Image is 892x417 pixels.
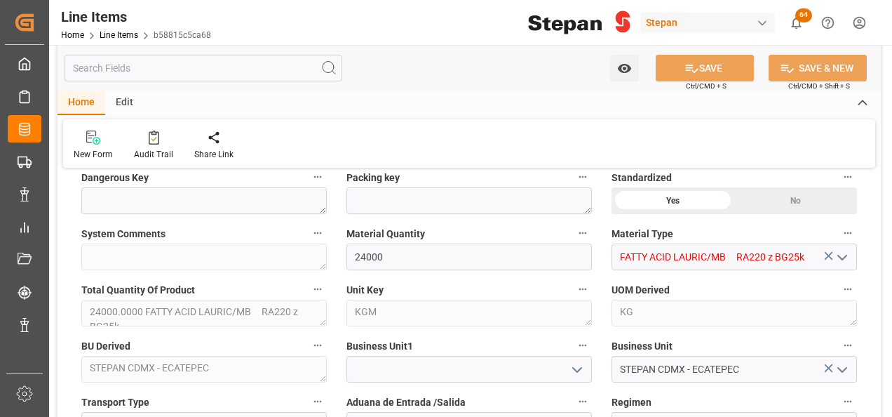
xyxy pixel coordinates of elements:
div: New Form [74,148,113,161]
span: Ctrl/CMD + S [686,81,727,91]
button: Transport Type [309,392,327,411]
textarea: KGM [346,300,592,326]
button: SAVE [656,55,754,81]
span: Dangerous Key [81,171,149,185]
textarea: 24000.0000 FATTY ACID LAURIC/MB RA220 z BG25k [81,300,327,326]
span: Total Quantity Of Product [81,283,195,298]
span: Standardized [611,171,672,185]
textarea: STEPAN CDMX - ECATEPEC [81,356,327,383]
textarea: KG [611,300,857,326]
div: Yes [611,187,734,214]
span: Unit Key [346,283,384,298]
button: BU Derived [309,336,327,355]
button: Business Unit1 [574,336,592,355]
button: Aduana de Entrada /Salida [574,392,592,411]
div: Home [58,91,105,115]
button: Material Type [839,224,857,242]
div: No [734,187,857,214]
button: System Comments [309,224,327,242]
button: UOM Derived [839,280,857,298]
button: Business Unit [839,336,857,355]
span: Aduana de Entrada /Salida [346,395,466,410]
button: Regimen [839,392,857,411]
button: Help Center [812,7,844,39]
button: Dangerous Key [309,168,327,186]
button: Total Quantity Of Product [309,280,327,298]
button: show 64 new notifications [780,7,812,39]
div: Line Items [61,6,211,27]
button: open menu [831,246,852,268]
span: System Comments [81,227,165,241]
button: Standardized [839,168,857,186]
a: Home [61,30,84,40]
div: Stepan [640,13,775,33]
button: open menu [831,359,852,380]
span: BU Derived [81,339,130,354]
button: open menu [610,55,639,81]
div: Edit [105,91,144,115]
span: Transport Type [81,395,149,410]
button: Stepan [640,9,780,36]
button: Unit Key [574,280,592,298]
span: Regimen [611,395,651,410]
div: Share Link [194,148,234,161]
button: Material Quantity [574,224,592,242]
span: Ctrl/CMD + Shift + S [788,81,850,91]
span: Business Unit [611,339,673,354]
button: SAVE & NEW [769,55,867,81]
input: Search Fields [65,55,342,81]
span: Material Quantity [346,227,425,241]
div: Audit Trail [134,148,173,161]
button: Packing key [574,168,592,186]
span: Business Unit1 [346,339,413,354]
img: Stepan_Company_logo.svg.png_1713531530.png [528,11,630,35]
span: Packing key [346,171,400,185]
button: open menu [566,359,587,380]
span: UOM Derived [611,283,670,298]
a: Line Items [100,30,138,40]
span: Material Type [611,227,673,241]
span: 64 [795,8,812,22]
